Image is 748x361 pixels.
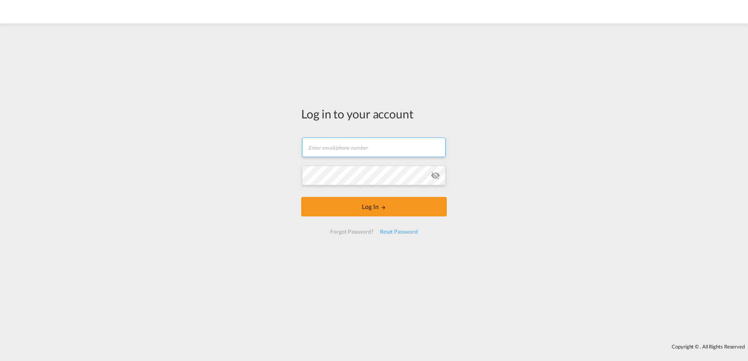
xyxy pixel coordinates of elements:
[301,197,447,216] button: LOGIN
[301,105,447,122] div: Log in to your account
[377,225,421,239] div: Reset Password
[302,138,446,157] input: Enter email/phone number
[327,225,376,239] div: Forgot Password?
[431,171,440,180] md-icon: icon-eye-off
